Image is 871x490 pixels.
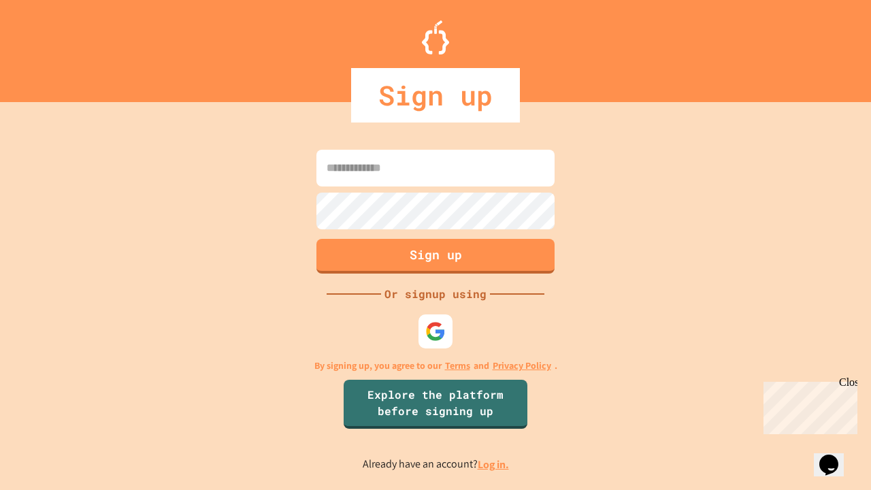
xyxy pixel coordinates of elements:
[814,436,857,476] iframe: chat widget
[363,456,509,473] p: Already have an account?
[351,68,520,122] div: Sign up
[425,321,446,342] img: google-icon.svg
[316,239,555,274] button: Sign up
[314,359,557,373] p: By signing up, you agree to our and .
[478,457,509,472] a: Log in.
[5,5,94,86] div: Chat with us now!Close
[758,376,857,434] iframe: chat widget
[422,20,449,54] img: Logo.svg
[381,286,490,302] div: Or signup using
[445,359,470,373] a: Terms
[344,380,527,429] a: Explore the platform before signing up
[493,359,551,373] a: Privacy Policy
